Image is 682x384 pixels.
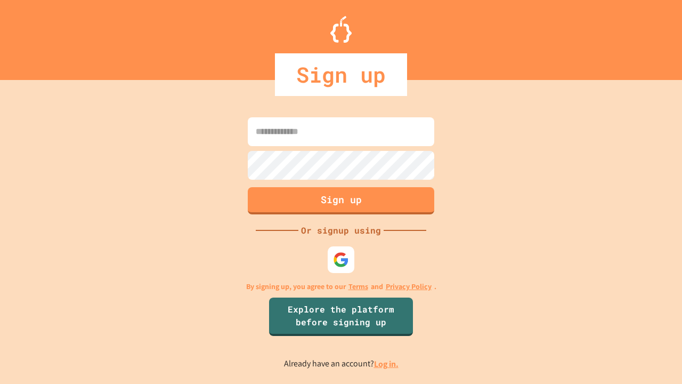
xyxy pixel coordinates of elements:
[275,53,407,96] div: Sign up
[284,357,399,371] p: Already have an account?
[330,16,352,43] img: Logo.svg
[333,252,349,268] img: google-icon.svg
[386,281,432,292] a: Privacy Policy
[348,281,368,292] a: Terms
[298,224,384,237] div: Or signup using
[248,187,434,214] button: Sign up
[269,298,413,336] a: Explore the platform before signing up
[246,281,436,292] p: By signing up, you agree to our and .
[374,358,399,370] a: Log in.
